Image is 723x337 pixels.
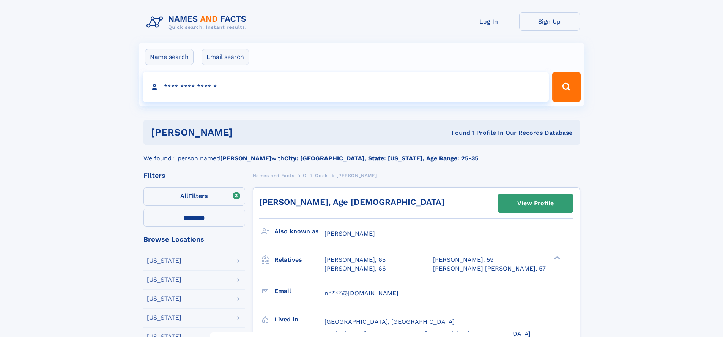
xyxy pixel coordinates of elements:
[433,256,494,264] a: [PERSON_NAME], 59
[324,230,375,237] span: [PERSON_NAME]
[259,197,444,207] a: [PERSON_NAME], Age [DEMOGRAPHIC_DATA]
[145,49,194,65] label: Name search
[274,225,324,238] h3: Also known as
[147,258,181,264] div: [US_STATE]
[253,171,295,180] a: Names and Facts
[517,195,554,212] div: View Profile
[433,264,546,273] a: [PERSON_NAME] [PERSON_NAME], 57
[324,264,386,273] a: [PERSON_NAME], 66
[519,12,580,31] a: Sign Up
[180,192,188,199] span: All
[143,236,245,243] div: Browse Locations
[147,277,181,283] div: [US_STATE]
[147,315,181,321] div: [US_STATE]
[220,155,271,162] b: [PERSON_NAME]
[274,313,324,326] h3: Lived in
[315,171,328,180] a: Odak
[552,72,580,102] button: Search Button
[324,318,455,325] span: [GEOGRAPHIC_DATA], [GEOGRAPHIC_DATA]
[284,155,478,162] b: City: [GEOGRAPHIC_DATA], State: [US_STATE], Age Range: 25-35
[143,187,245,206] label: Filters
[458,12,519,31] a: Log In
[202,49,249,65] label: Email search
[498,194,573,212] a: View Profile
[303,171,307,180] a: O
[274,253,324,266] h3: Relatives
[143,12,253,33] img: Logo Names and Facts
[315,173,328,178] span: Odak
[143,72,549,102] input: search input
[552,256,561,261] div: ❯
[324,256,386,264] a: [PERSON_NAME], 65
[274,285,324,297] h3: Email
[303,173,307,178] span: O
[143,145,580,163] div: We found 1 person named with .
[342,129,572,137] div: Found 1 Profile In Our Records Database
[151,128,342,137] h1: [PERSON_NAME]
[143,172,245,179] div: Filters
[336,173,377,178] span: [PERSON_NAME]
[147,296,181,302] div: [US_STATE]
